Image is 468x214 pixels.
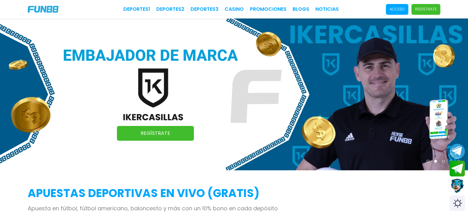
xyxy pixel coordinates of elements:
div: Switch theme [450,196,465,211]
p: Regístrate [415,6,437,12]
a: BLOGS [293,6,309,13]
a: NOTICIAS [315,6,339,13]
a: Promociones [250,6,286,13]
a: Deportes2 [156,6,184,13]
h2: APUESTAS DEPORTIVAS EN VIVO (gratis) [28,185,440,202]
p: Acceso [390,6,405,12]
button: Contact customer service [450,178,465,194]
button: Join telegram [450,161,465,177]
a: Deportes3 [190,6,218,13]
a: Regístrate [117,126,194,141]
a: Deportes1 [123,6,150,13]
button: Join telegram channel [450,143,465,159]
p: Apuesta en fútbol, fútbol americano, baloncesto y más con un 10% bono en cada depósito [28,204,440,212]
a: CASINO [225,6,244,13]
img: Company Logo [28,6,58,13]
